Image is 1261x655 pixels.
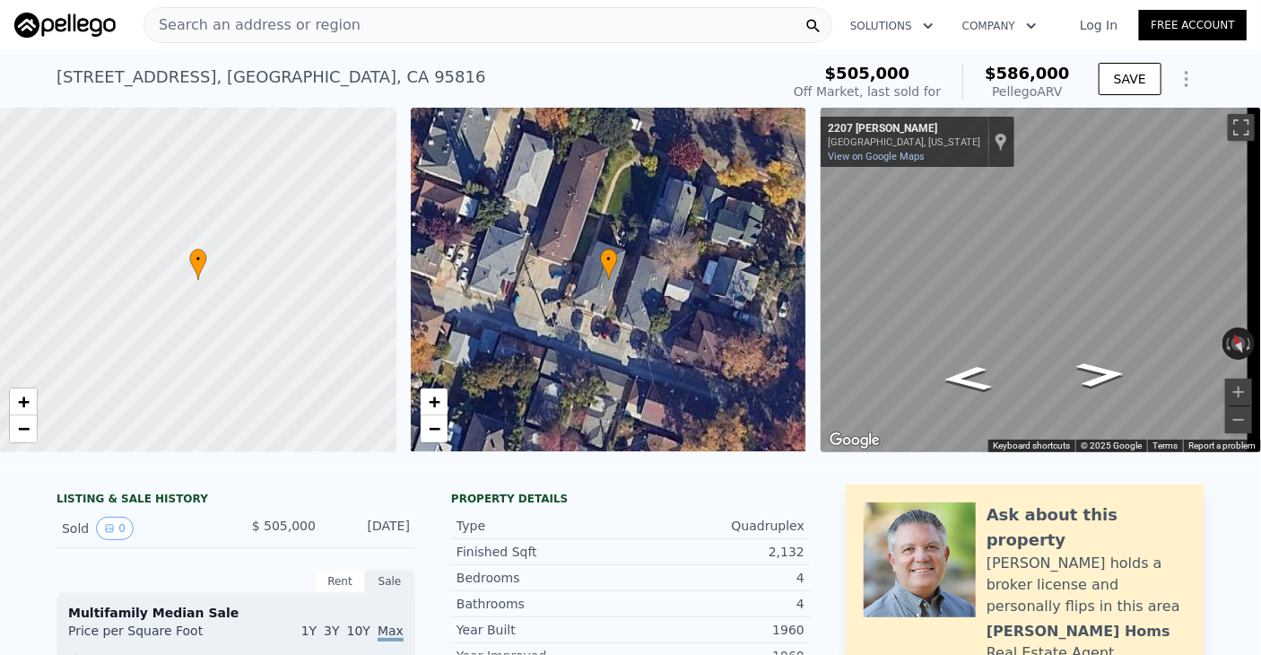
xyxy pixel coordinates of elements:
div: Map [821,108,1261,452]
button: Company [948,10,1051,42]
div: Off Market, last sold for [794,83,941,100]
div: [PERSON_NAME] holds a broker license and personally flips in this area [987,553,1187,617]
div: Finished Sqft [457,543,630,561]
div: Property details [451,492,810,506]
div: Year Built [457,621,630,639]
span: + [18,390,30,413]
button: SAVE [1099,63,1161,95]
span: 10Y [347,624,370,638]
path: Go East, Stanza Aly [1056,356,1147,393]
span: $586,000 [985,64,1070,83]
button: Zoom out [1225,406,1252,433]
img: Google [825,429,884,452]
div: [DATE] [330,517,410,540]
div: Pellego ARV [985,83,1070,100]
div: 1960 [630,621,804,639]
a: Zoom out [10,415,37,442]
div: Bedrooms [457,569,630,587]
a: Zoom out [421,415,448,442]
span: 1Y [301,624,317,638]
span: © 2025 Google [1081,441,1142,450]
button: Zoom in [1225,379,1252,406]
span: Max [378,624,404,642]
div: 4 [630,595,804,613]
div: Type [457,517,630,535]
a: Zoom in [10,389,37,415]
div: 2,132 [630,543,804,561]
div: LISTING & SALE HISTORY [57,492,415,510]
button: View historical data [96,517,134,540]
a: Log In [1058,16,1139,34]
button: Show Options [1169,61,1204,97]
span: 3Y [324,624,339,638]
span: − [428,417,439,440]
div: 4 [630,569,804,587]
a: Open this area in Google Maps (opens a new window) [825,429,884,452]
div: Ask about this property [987,502,1187,553]
a: View on Google Maps [828,151,925,162]
div: Rent [315,570,365,593]
span: $ 505,000 [252,519,316,533]
button: Rotate counterclockwise [1222,327,1232,360]
div: • [600,249,618,280]
button: Rotate clockwise [1246,327,1256,360]
button: Solutions [836,10,948,42]
div: [STREET_ADDRESS] , [GEOGRAPHIC_DATA] , CA 95816 [57,65,486,90]
span: + [428,390,439,413]
div: Bathrooms [457,595,630,613]
span: − [18,417,30,440]
span: • [189,251,207,267]
button: Reset the view [1226,327,1251,362]
div: Quadruplex [630,517,804,535]
span: • [600,251,618,267]
div: Street View [821,108,1261,452]
div: Multifamily Median Sale [68,604,404,622]
div: Sold [62,517,222,540]
a: Show location on map [995,132,1007,152]
div: [PERSON_NAME] Homs [987,621,1170,642]
div: 2207 [PERSON_NAME] [828,122,980,136]
img: Pellego [14,13,116,38]
div: • [189,249,207,280]
path: Go West, Stanza Aly [922,361,1013,397]
a: Terms (opens in new tab) [1152,441,1178,450]
div: Sale [365,570,415,593]
a: Free Account [1139,10,1247,40]
button: Toggle fullscreen view [1228,114,1255,141]
span: Search an address or region [144,14,361,36]
div: [GEOGRAPHIC_DATA], [US_STATE] [828,136,980,148]
a: Report a problem [1188,441,1256,450]
span: $505,000 [825,64,910,83]
div: Price per Square Foot [68,622,236,651]
a: Zoom in [421,389,448,415]
button: Keyboard shortcuts [993,440,1070,452]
